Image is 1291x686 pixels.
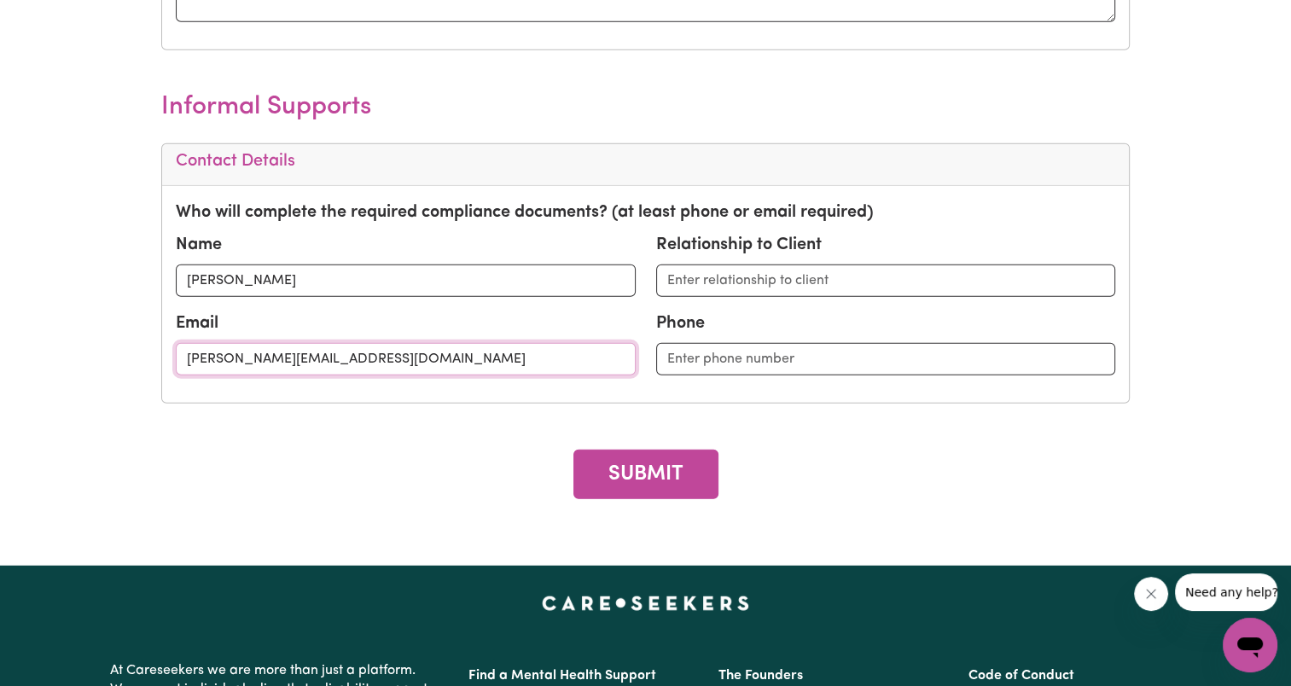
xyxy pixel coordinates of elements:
a: Careseekers home page [542,596,749,610]
iframe: Button to launch messaging window [1223,618,1277,672]
input: Enter relationship to client [656,265,1115,297]
label: Relationship to Client [656,232,822,258]
label: Who will complete the required compliance documents? (at least phone or email required) [176,200,874,225]
h3: Informal Supports [161,71,1130,143]
a: The Founders [718,669,803,683]
a: Code of Conduct [968,669,1074,683]
h5: Contact Details [176,151,1115,171]
label: Name [176,232,222,258]
label: Email [176,311,218,336]
span: Need any help? [10,12,103,26]
button: SUBMIT [573,450,718,499]
input: Enter email address [176,343,635,375]
input: Enter phone number [656,343,1115,375]
input: Enter emergency contact name [176,265,635,297]
iframe: Close message [1134,577,1168,611]
iframe: Message from company [1175,573,1277,611]
label: Phone [656,311,705,336]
